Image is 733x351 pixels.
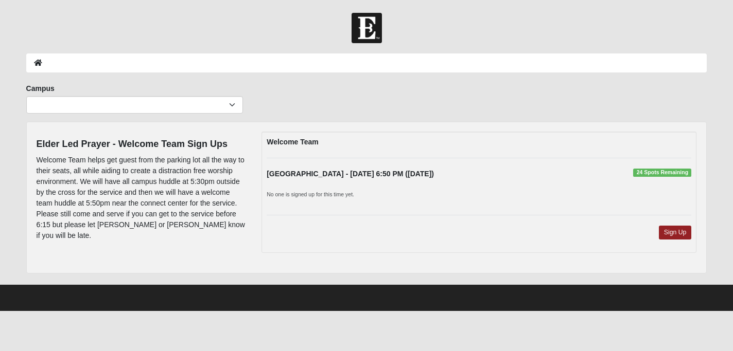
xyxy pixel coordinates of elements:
small: No one is signed up for this time yet. [267,191,354,197]
label: Campus [26,83,55,94]
h4: Elder Led Prayer - Welcome Team Sign Ups [37,139,247,150]
img: Church of Eleven22 Logo [352,13,382,43]
a: Sign Up [659,226,692,239]
strong: [GEOGRAPHIC_DATA] - [DATE] 6:50 PM ([DATE]) [267,170,434,178]
strong: Welcome Team [267,138,319,146]
span: 24 Spots Remaining [633,169,691,177]
p: Welcome Team helps get guest from the parking lot all the way to their seats, all while aiding to... [37,155,247,241]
